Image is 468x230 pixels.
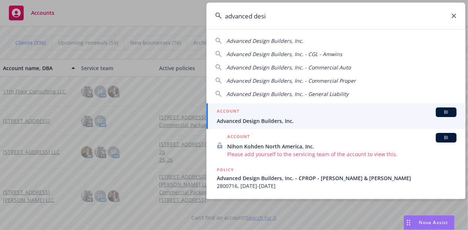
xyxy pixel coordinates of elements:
span: Please add yourself to the servicing team of the account to view this. [227,150,457,158]
span: Advanced Design Builders, Inc. - General Liability [226,90,349,97]
span: BI [439,109,454,116]
span: Nihon Kohden North America, Inc. [227,143,457,150]
a: ACCOUNTBINihon Kohden North America, Inc.Please add yourself to the servicing team of the account... [206,129,465,162]
h5: POLICY [217,166,234,174]
span: Advanced Design Builders, Inc. - Commercial Proper [226,77,356,84]
span: Advanced Design Builders, Inc. - CGL - Amwins [226,51,342,58]
a: POLICYAdvanced Design Builders, Inc. - CPROP - [PERSON_NAME] & [PERSON_NAME]2800716, [DATE]-[DATE] [206,162,465,194]
span: Nova Assist [419,219,448,226]
span: Advanced Design Builders, Inc. - Commercial Auto [226,64,351,71]
span: BI [439,134,454,141]
span: Advanced Design Builders, Inc. [226,37,303,44]
a: POLICY [206,194,465,226]
a: ACCOUNTBIAdvanced Design Builders, Inc. [206,103,465,129]
span: Advanced Design Builders, Inc. - CPROP - [PERSON_NAME] & [PERSON_NAME] [217,174,457,182]
h5: ACCOUNT [227,133,250,142]
button: Nova Assist [404,215,455,230]
h5: POLICY [217,198,234,205]
div: Drag to move [404,216,413,230]
input: Search... [206,3,465,29]
h5: ACCOUNT [217,107,239,116]
span: Advanced Design Builders, Inc. [217,117,457,125]
span: 2800716, [DATE]-[DATE] [217,182,457,190]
